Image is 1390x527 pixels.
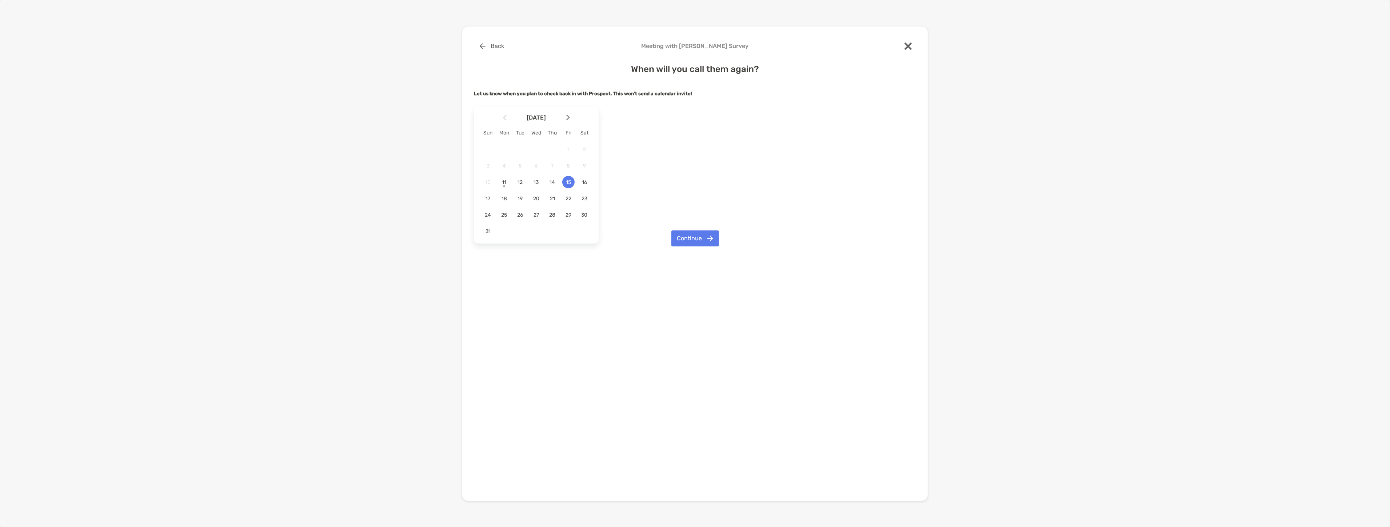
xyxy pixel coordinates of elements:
[671,230,719,246] button: Continue
[544,130,560,136] div: Thu
[904,43,912,50] img: close modal
[562,196,575,202] span: 22
[482,228,494,234] span: 31
[480,43,486,49] img: button icon
[578,146,591,153] span: 2
[530,163,542,169] span: 6
[480,130,496,136] div: Sun
[546,179,559,185] span: 14
[562,212,575,218] span: 29
[578,163,591,169] span: 9
[512,130,528,136] div: Tue
[562,163,575,169] span: 8
[562,146,575,153] span: 1
[482,196,494,202] span: 17
[546,212,559,218] span: 28
[578,179,591,185] span: 16
[546,196,559,202] span: 21
[503,114,507,121] img: Arrow icon
[498,212,510,218] span: 25
[482,212,494,218] span: 24
[530,196,542,202] span: 20
[562,179,575,185] span: 15
[613,91,692,96] strong: This won't send a calendar invite!
[482,163,494,169] span: 3
[578,212,591,218] span: 30
[514,196,526,202] span: 19
[514,163,526,169] span: 5
[530,212,542,218] span: 27
[530,179,542,185] span: 13
[482,179,494,185] span: 10
[560,130,576,136] div: Fri
[498,163,510,169] span: 4
[508,114,565,121] span: [DATE]
[514,212,526,218] span: 26
[474,38,510,54] button: Back
[566,114,570,121] img: Arrow icon
[528,130,544,136] div: Wed
[474,43,916,49] h4: Meeting with [PERSON_NAME] Survey
[514,179,526,185] span: 12
[707,236,713,241] img: button icon
[576,130,592,136] div: Sat
[546,163,559,169] span: 7
[474,64,916,74] h4: When will you call them again?
[578,196,591,202] span: 23
[474,91,916,96] h5: Let us know when you plan to check back in with Prospect.
[498,196,510,202] span: 18
[498,179,510,185] span: 11
[496,130,512,136] div: Mon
